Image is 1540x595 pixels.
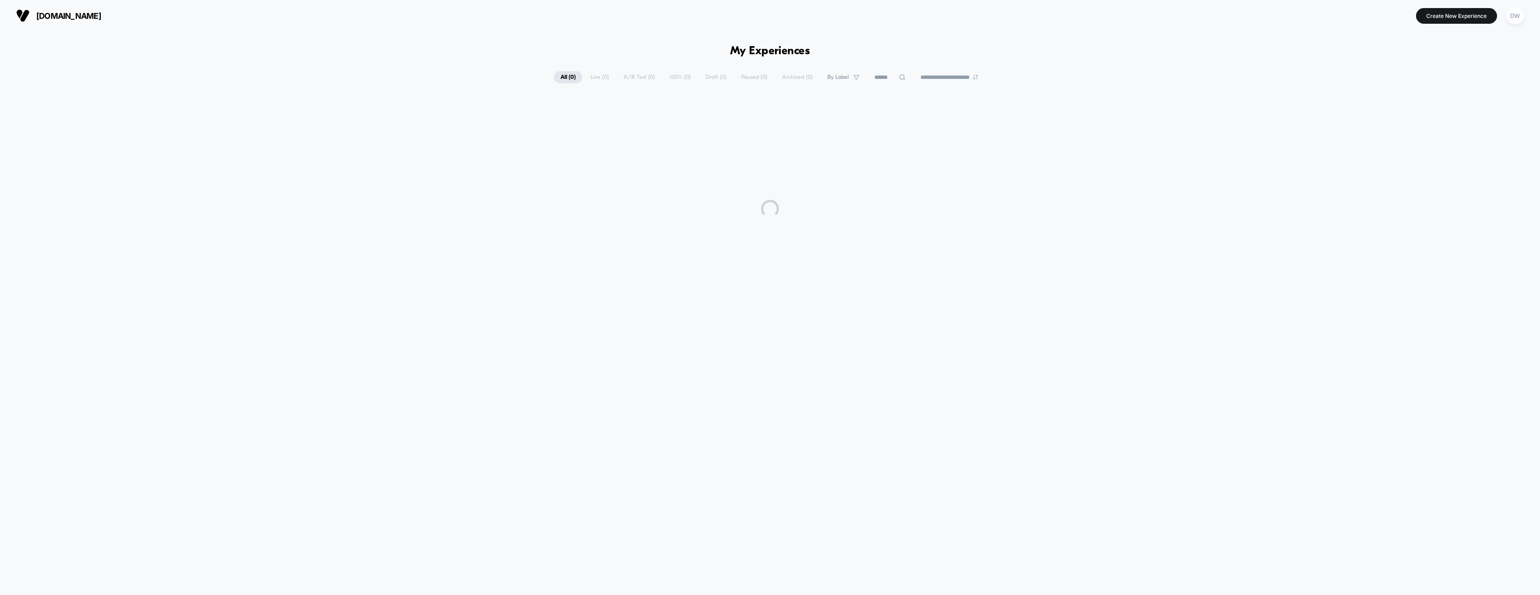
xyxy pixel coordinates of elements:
button: DW [1504,7,1527,25]
img: end [973,74,978,80]
button: [DOMAIN_NAME] [13,9,104,23]
span: By Label [827,74,849,81]
span: All ( 0 ) [554,71,582,83]
div: DW [1506,7,1524,25]
img: Visually logo [16,9,30,22]
span: [DOMAIN_NAME] [36,11,101,21]
button: Create New Experience [1416,8,1497,24]
h1: My Experiences [730,45,810,58]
